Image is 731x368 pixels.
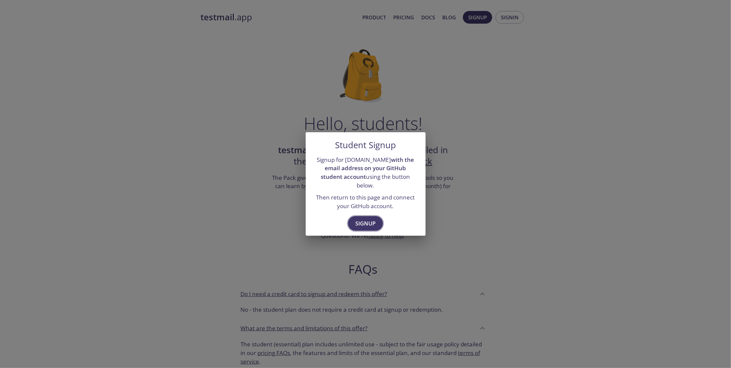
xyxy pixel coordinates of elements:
strong: with the email address on your GitHub student account [321,156,414,181]
p: Then return to this page and connect your GitHub account. [314,193,418,210]
span: Signup [355,219,376,228]
button: Signup [348,216,383,231]
h5: Student Signup [335,140,396,150]
p: Signup for [DOMAIN_NAME] using the button below. [314,156,418,190]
